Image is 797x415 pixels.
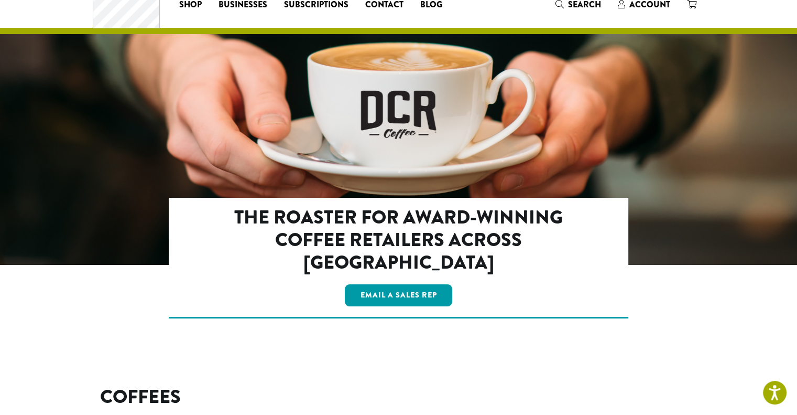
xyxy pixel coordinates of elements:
[100,386,697,408] h2: COFFEES
[214,206,583,274] h2: The Roaster for Award-Winning Coffee Retailers Across [GEOGRAPHIC_DATA]
[345,284,453,306] a: Email a Sales Rep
